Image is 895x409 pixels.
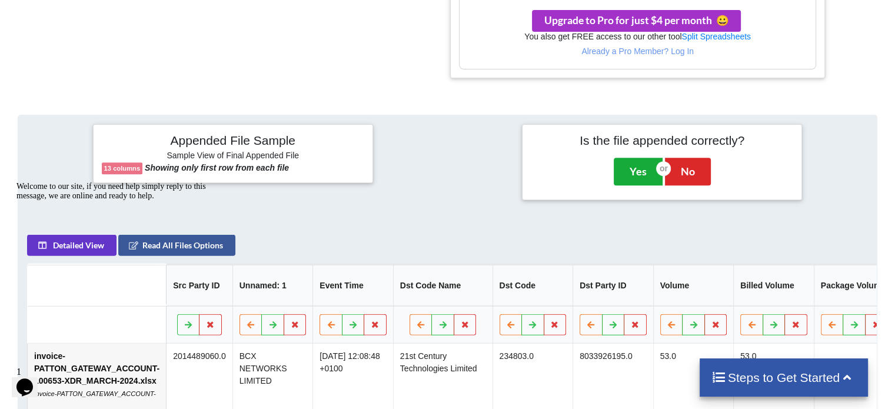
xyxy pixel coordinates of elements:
a: Split Spreadsheets [681,32,751,41]
h4: Appended File Sample [102,133,364,149]
th: Volume [653,265,734,306]
h6: You also get FREE access to our other tool [460,32,815,42]
th: Billed Volume [733,265,814,306]
div: Welcome to our site, if you need help simply reply to this message, we are online and ready to help. [5,5,217,24]
th: Event Time [312,265,393,306]
p: Already a Pro Member? Log In [460,45,815,57]
span: smile [711,14,728,26]
b: Showing only first row from each file [145,163,289,172]
button: Yes [614,158,663,185]
th: Package Volume [814,265,894,306]
th: Dst Code Name [393,265,493,306]
th: Dst Code [492,265,573,306]
iframe: chat widget [12,177,224,356]
button: No [665,158,711,185]
button: Read All Files Options [118,235,235,256]
button: Upgrade to Pro for just $4 per monthsmile [532,10,741,32]
iframe: chat widget [12,362,49,397]
th: Unnamed: 1 [232,265,313,306]
h4: Is the file appended correctly? [531,133,793,148]
h6: Sample View of Final Appended File [102,151,364,162]
i: invoice-PATTON_GATEWAY_ACCOUNT- [34,390,156,397]
h4: Steps to Get Started [711,370,857,385]
th: Dst Party ID [573,265,653,306]
span: Welcome to our site, if you need help simply reply to this message, we are online and ready to help. [5,5,194,23]
span: Upgrade to Pro for just $4 per month [544,14,728,26]
b: 13 columns [104,165,141,172]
